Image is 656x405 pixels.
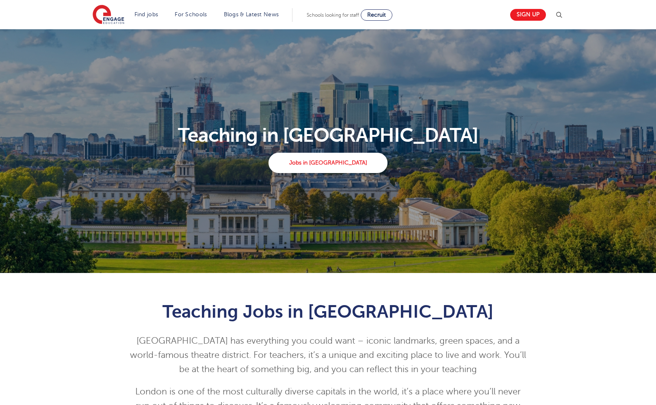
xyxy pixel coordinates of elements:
span: Recruit [367,12,386,18]
span: Schools looking for staff [307,12,359,18]
p: Teaching in [GEOGRAPHIC_DATA] [88,126,568,145]
a: For Schools [175,11,207,17]
a: Find jobs [134,11,158,17]
a: Recruit [361,9,392,21]
span: [GEOGRAPHIC_DATA] has everything you could want – iconic landmarks, green spaces, and a world-fam... [130,336,526,374]
a: Sign up [510,9,546,21]
a: Blogs & Latest News [224,11,279,17]
a: Jobs in [GEOGRAPHIC_DATA] [268,153,388,173]
span: Teaching Jobs in [GEOGRAPHIC_DATA] [162,301,494,322]
img: Engage Education [93,5,124,25]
